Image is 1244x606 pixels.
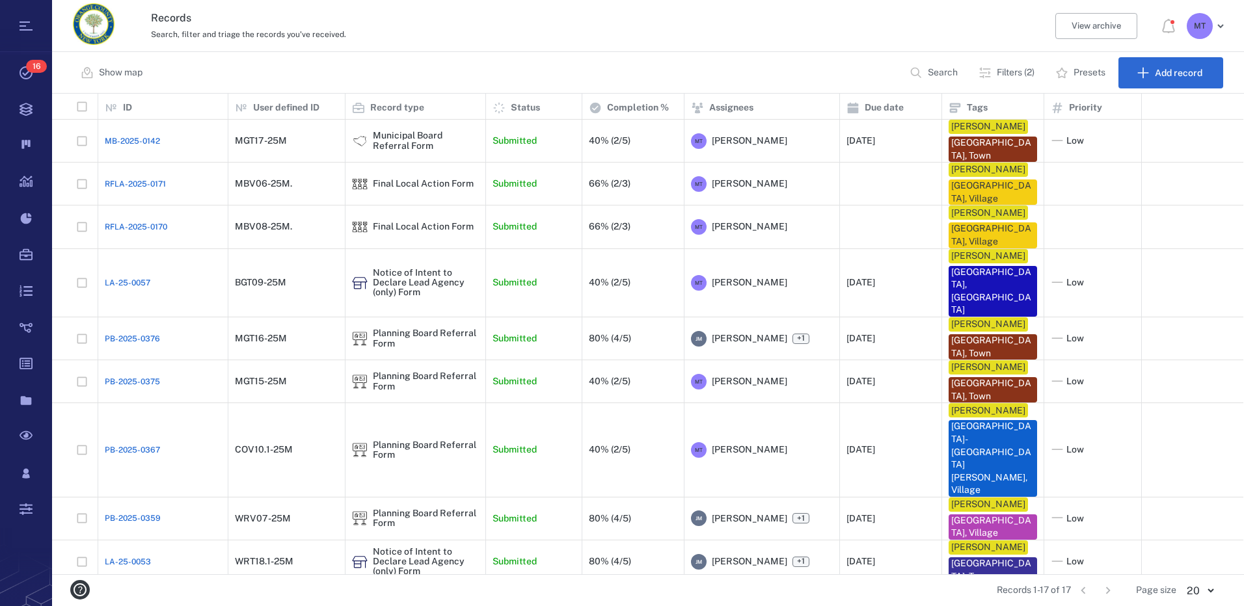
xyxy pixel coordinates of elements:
[589,136,630,146] div: 40% (2/5)
[1176,583,1223,598] div: 20
[123,101,132,114] p: ID
[511,101,540,114] p: Status
[951,541,1025,554] div: [PERSON_NAME]
[73,3,115,45] img: Orange County Planning Department logo
[151,30,346,39] span: Search, filter and triage the records you've received.
[846,334,875,343] div: [DATE]
[73,57,153,88] button: Show map
[589,278,630,287] div: 40% (2/5)
[493,178,537,191] p: Submitted
[373,508,479,529] div: Planning Board Referral Form
[105,376,160,388] a: PB-2025-0375
[712,332,787,345] span: [PERSON_NAME]
[951,207,1025,220] div: [PERSON_NAME]
[352,133,368,149] img: icon Municipal Board Referral Form
[352,219,368,235] img: icon Final Local Action Form
[712,276,787,289] span: [PERSON_NAME]
[493,443,537,456] p: Submitted
[493,512,537,525] p: Submitted
[352,442,368,458] img: icon Planning Board Referral Form
[846,376,875,386] div: [DATE]
[846,278,875,287] div: [DATE]
[712,220,787,233] span: [PERSON_NAME]
[1066,276,1084,289] span: Low
[493,276,537,289] p: Submitted
[1136,584,1176,597] span: Page size
[352,442,368,458] div: Planning Board Referral Form
[865,101,904,114] p: Due date
[1066,332,1084,345] span: Low
[951,266,1034,317] div: [GEOGRAPHIC_DATA], [GEOGRAPHIC_DATA]
[105,512,161,524] a: PB-2025-0359
[794,333,807,344] span: +1
[1066,135,1084,148] span: Low
[352,510,368,526] div: Planning Board Referral Form
[691,176,707,192] div: M T
[65,575,95,605] button: help
[691,374,707,389] div: M T
[373,440,479,460] div: Planning Board Referral Form
[589,334,631,343] div: 80% (4/5)
[951,137,1034,162] div: [GEOGRAPHIC_DATA], Town
[73,3,115,49] a: Go home
[712,512,787,525] span: [PERSON_NAME]
[493,555,537,568] p: Submitted
[493,220,537,233] p: Submitted
[607,101,669,114] p: Completion %
[105,277,150,289] a: LA-25-0057
[792,557,809,567] span: +1
[1066,512,1084,525] span: Low
[235,278,286,287] div: BGT09-25M
[902,57,968,88] button: Search
[712,443,787,456] span: [PERSON_NAME]
[352,275,368,291] div: Notice of Intent to Declare Lead Agency (only) Form
[26,60,47,73] span: 16
[951,420,1034,497] div: [GEOGRAPHIC_DATA]-[GEOGRAPHIC_DATA][PERSON_NAME], Village
[105,135,160,147] a: MB-2025-0142
[951,222,1034,248] div: [GEOGRAPHIC_DATA], Village
[493,332,537,345] p: Submitted
[589,557,631,566] div: 80% (4/5)
[151,10,856,26] h3: Records
[951,179,1034,205] div: [GEOGRAPHIC_DATA], Village
[792,513,809,523] span: +1
[846,514,875,523] div: [DATE]
[951,120,1025,133] div: [PERSON_NAME]
[691,442,707,458] div: M T
[792,334,809,344] span: +1
[105,333,160,345] a: PB-2025-0376
[951,361,1025,374] div: [PERSON_NAME]
[951,498,1025,511] div: [PERSON_NAME]
[105,178,166,190] a: RFLA-2025-0171
[589,179,630,189] div: 66% (2/3)
[373,131,479,151] div: Municipal Board Referral Form
[105,221,167,233] span: RFLA-2025-0170
[951,377,1034,402] div: [GEOGRAPHIC_DATA], Town
[1074,66,1105,79] p: Presets
[928,66,958,79] p: Search
[105,556,151,568] a: LA-25-0053
[1066,555,1084,568] span: Low
[997,584,1071,597] span: Records 1-17 of 17
[1069,101,1102,114] p: Priority
[691,275,707,291] div: M T
[352,219,368,235] div: Final Local Action Form
[352,331,368,347] div: Planning Board Referral Form
[352,374,368,389] img: icon Planning Board Referral Form
[951,514,1034,540] div: [GEOGRAPHIC_DATA], Village
[235,445,293,454] div: COV10.1-25M
[373,371,479,391] div: Planning Board Referral Form
[1187,13,1213,39] div: M T
[951,163,1025,176] div: [PERSON_NAME]
[352,176,368,192] div: Final Local Action Form
[235,514,291,523] div: WRV07-25M
[373,547,479,577] div: Notice of Intent to Declare Lead Agency (only) Form
[1066,375,1084,388] span: Low
[794,556,807,567] span: +1
[589,222,630,231] div: 66% (2/3)
[373,222,474,231] div: Final Local Action Form
[99,66,142,79] p: Show map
